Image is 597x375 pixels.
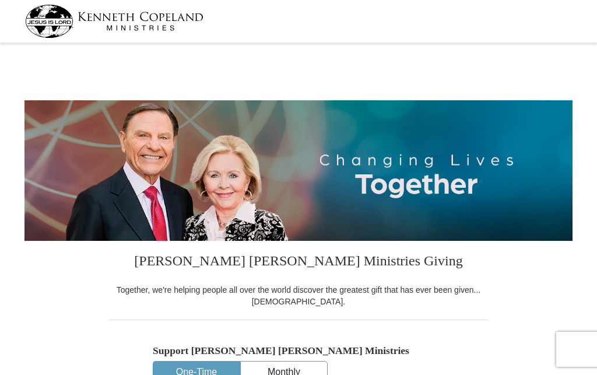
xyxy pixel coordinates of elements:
h3: [PERSON_NAME] [PERSON_NAME] Ministries Giving [109,241,488,284]
img: kcm-header-logo.svg [25,5,203,38]
h5: Support [PERSON_NAME] [PERSON_NAME] Ministries [153,345,444,357]
div: Together, we're helping people all over the world discover the greatest gift that has ever been g... [109,284,488,307]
